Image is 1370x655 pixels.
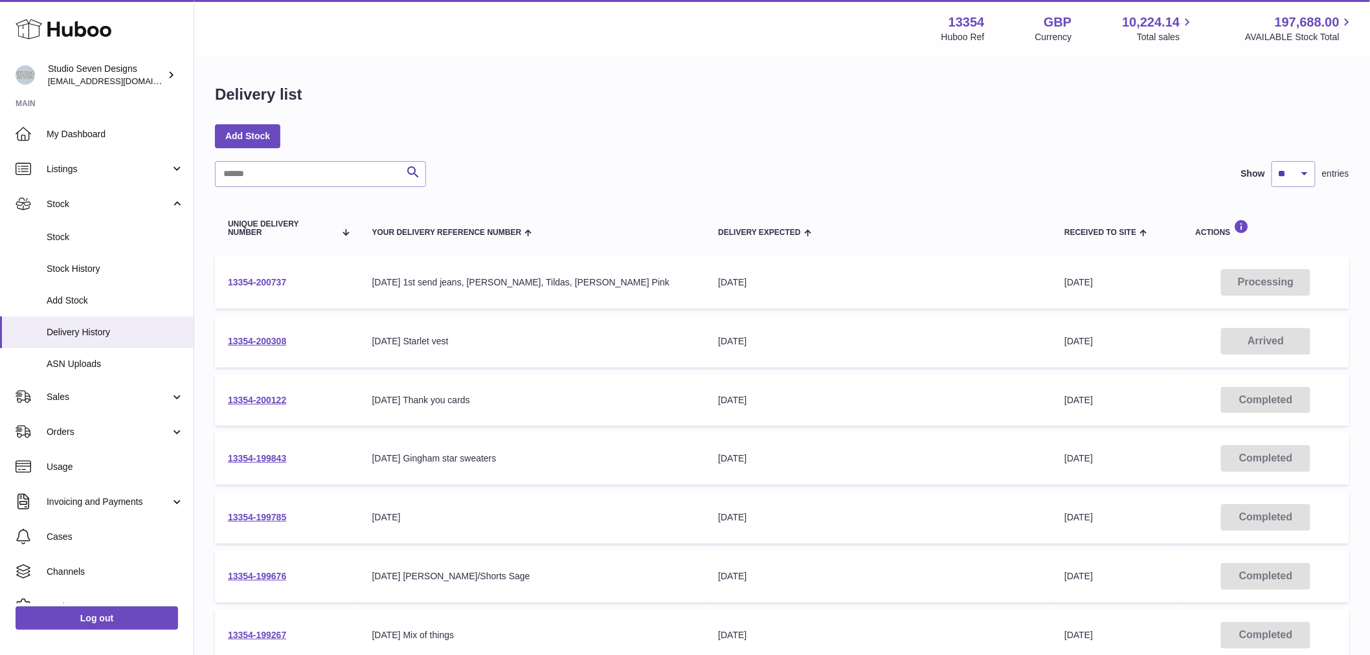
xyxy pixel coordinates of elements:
[1064,228,1136,237] span: Received to Site
[1044,14,1072,31] strong: GBP
[1241,168,1265,180] label: Show
[228,395,286,405] a: 13354-200122
[48,63,164,87] div: Studio Seven Designs
[48,76,190,86] span: [EMAIL_ADDRESS][DOMAIN_NAME]
[47,601,184,613] span: Settings
[1064,277,1093,287] span: [DATE]
[16,65,35,85] img: internalAdmin-13354@internal.huboo.com
[372,452,693,465] div: [DATE] Gingham star sweaters
[718,511,1039,524] div: [DATE]
[228,512,286,522] a: 13354-199785
[941,31,985,43] div: Huboo Ref
[1275,14,1340,31] span: 197,688.00
[47,128,184,140] span: My Dashboard
[47,426,170,438] span: Orders
[372,511,693,524] div: [DATE]
[949,14,985,31] strong: 13354
[1245,14,1354,43] a: 197,688.00 AVAILABLE Stock Total
[47,263,184,275] span: Stock History
[16,606,178,630] a: Log out
[47,294,184,307] span: Add Stock
[372,276,693,289] div: [DATE] 1st send jeans, [PERSON_NAME], Tildas, [PERSON_NAME] Pink
[1064,453,1093,463] span: [DATE]
[372,570,693,583] div: [DATE] [PERSON_NAME]/Shorts Sage
[1064,512,1093,522] span: [DATE]
[1064,630,1093,640] span: [DATE]
[228,277,286,287] a: 13354-200737
[1137,31,1195,43] span: Total sales
[1064,336,1093,346] span: [DATE]
[372,335,693,348] div: [DATE] Starlet vest
[228,571,286,581] a: 13354-199676
[47,326,184,339] span: Delivery History
[215,84,302,105] h1: Delivery list
[718,452,1039,465] div: [DATE]
[47,391,170,403] span: Sales
[1245,31,1354,43] span: AVAILABLE Stock Total
[1196,219,1336,237] div: Actions
[718,228,800,237] span: Delivery Expected
[228,630,286,640] a: 13354-199267
[372,394,693,406] div: [DATE] Thank you cards
[1064,571,1093,581] span: [DATE]
[215,124,280,148] a: Add Stock
[228,453,286,463] a: 13354-199843
[372,228,522,237] span: Your Delivery Reference Number
[47,231,184,243] span: Stock
[228,336,286,346] a: 13354-200308
[228,220,335,237] span: Unique Delivery Number
[47,566,184,578] span: Channels
[372,629,693,641] div: [DATE] Mix of things
[718,276,1039,289] div: [DATE]
[47,531,184,543] span: Cases
[718,335,1039,348] div: [DATE]
[1064,395,1093,405] span: [DATE]
[47,461,184,473] span: Usage
[47,496,170,508] span: Invoicing and Payments
[718,570,1039,583] div: [DATE]
[718,629,1039,641] div: [DATE]
[1122,14,1195,43] a: 10,224.14 Total sales
[47,198,170,210] span: Stock
[1035,31,1072,43] div: Currency
[47,163,170,175] span: Listings
[47,358,184,370] span: ASN Uploads
[1322,168,1349,180] span: entries
[1122,14,1180,31] span: 10,224.14
[718,394,1039,406] div: [DATE]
